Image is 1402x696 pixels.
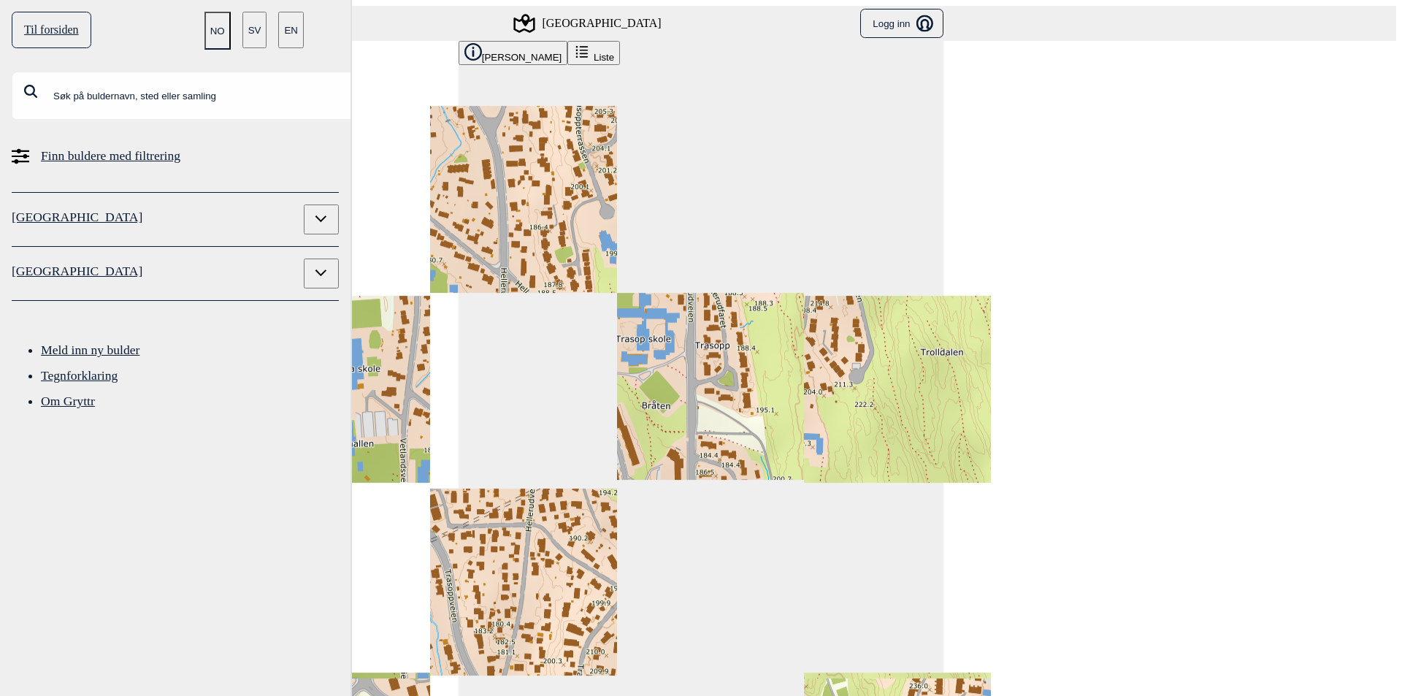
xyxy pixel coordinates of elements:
[12,72,397,120] input: Søk på buldernavn, sted eller samling
[12,143,339,169] a: Finn buldere med filtrering
[12,259,304,288] a: [GEOGRAPHIC_DATA]
[41,343,139,357] a: Meld inn ny bulder
[860,9,943,38] button: Logg inn
[459,41,568,65] button: [PERSON_NAME]
[41,368,118,383] a: Tegnforklaring
[12,204,304,234] a: [GEOGRAPHIC_DATA]
[567,41,620,65] button: Liste
[204,12,231,50] button: NO
[516,15,662,32] div: [GEOGRAPHIC_DATA]
[278,12,304,48] button: EN
[242,12,267,48] button: SV
[12,12,91,48] a: Til forsiden
[41,394,95,408] a: Om Gryttr
[41,143,180,169] span: Finn buldere med filtrering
